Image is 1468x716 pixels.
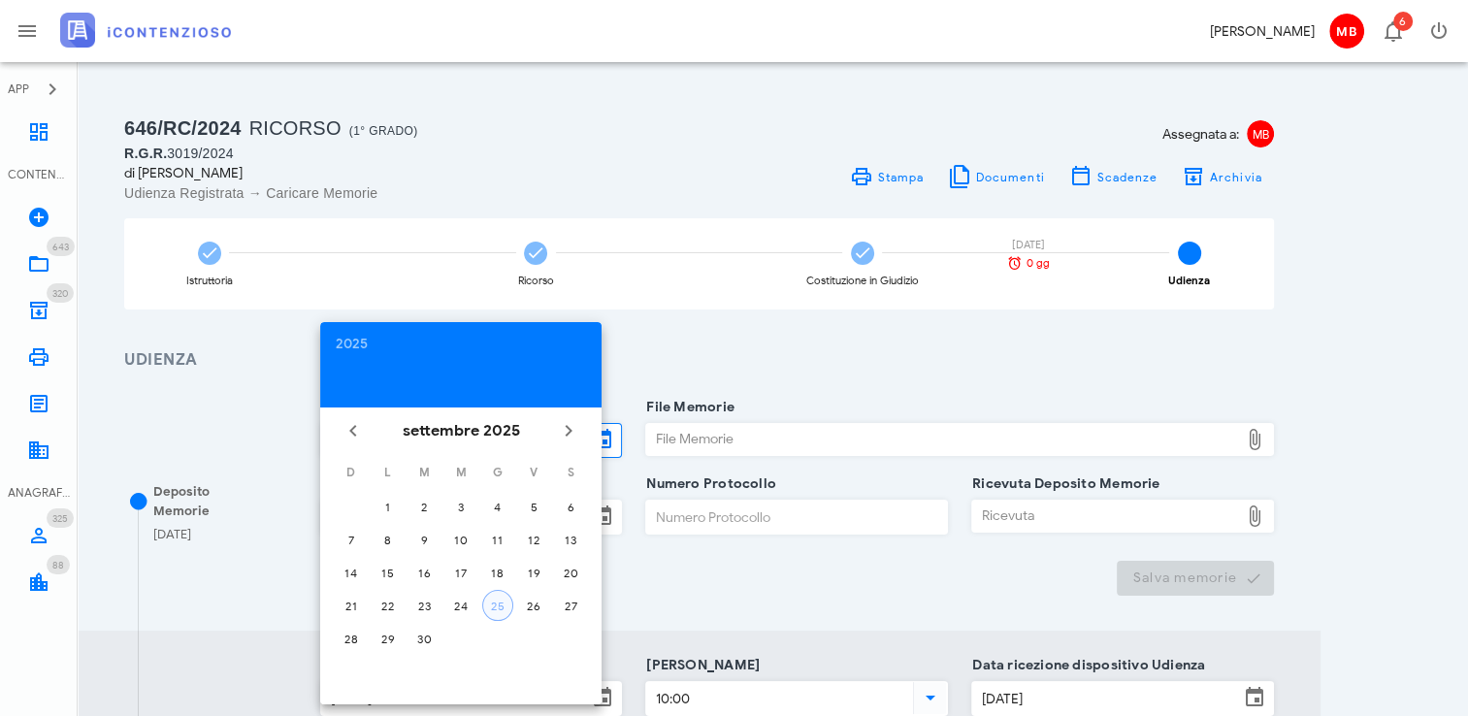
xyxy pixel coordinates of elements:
[1168,276,1210,286] div: Udienza
[1210,21,1315,42] div: [PERSON_NAME]
[153,482,268,520] div: Deposito Memorie
[445,590,476,621] button: 24
[518,557,549,588] button: 19
[1095,170,1158,184] span: Scadenze
[373,533,404,547] div: 8
[124,348,1274,373] h3: Udienza
[336,623,367,654] button: 28
[837,163,935,190] a: Stampa
[395,411,528,450] button: settembre 2025
[124,146,167,161] span: R.G.R.
[153,525,191,544] div: [DATE]
[373,500,404,514] div: 1
[60,13,231,48] img: logo-text-2x.png
[1209,170,1262,184] span: Archivia
[334,456,369,489] th: D
[124,163,688,183] div: di [PERSON_NAME]
[555,590,586,621] button: 27
[408,623,440,654] button: 30
[640,398,734,417] label: File Memorie
[1162,124,1239,145] span: Assegnata a:
[482,590,513,621] button: 25
[8,166,70,183] div: CONTENZIOSO
[408,599,440,613] div: 23
[482,491,513,522] button: 4
[555,500,586,514] div: 6
[336,590,367,621] button: 21
[480,456,515,489] th: G
[555,599,586,613] div: 27
[1057,163,1170,190] button: Scadenze
[52,512,68,525] span: 325
[373,632,404,646] div: 29
[935,163,1057,190] button: Documenti
[315,656,410,675] label: Data Udienza
[336,413,371,448] button: Il mese scorso
[408,524,440,555] button: 9
[445,566,476,580] div: 17
[373,599,404,613] div: 22
[408,566,440,580] div: 16
[517,456,552,489] th: V
[555,533,586,547] div: 13
[1393,12,1413,31] span: Distintivo
[1027,258,1050,269] span: 0 gg
[482,524,513,555] button: 11
[972,501,1239,532] div: Ricevuta
[975,170,1045,184] span: Documenti
[373,524,404,555] button: 8
[1329,14,1364,49] span: MB
[124,117,242,139] span: 646/RC/2024
[373,623,404,654] button: 29
[518,590,549,621] button: 26
[336,566,367,580] div: 14
[1247,120,1274,147] span: MB
[373,557,404,588] button: 15
[646,501,947,534] input: Numero Protocollo
[640,656,760,675] label: [PERSON_NAME]
[445,491,476,522] button: 3
[555,566,586,580] div: 20
[518,276,554,286] div: Ricorso
[518,533,549,547] div: 12
[518,599,549,613] div: 26
[336,533,367,547] div: 7
[8,484,70,502] div: ANAGRAFICA
[551,413,586,448] button: Il prossimo mese
[124,144,688,163] div: 3019/2024
[646,424,1239,455] div: File Memorie
[47,283,74,303] span: Distintivo
[47,508,74,528] span: Distintivo
[445,533,476,547] div: 10
[315,398,437,417] label: Data Inserimento
[408,590,440,621] button: 23
[640,474,776,494] label: Numero Protocollo
[966,474,1159,494] label: Ricevuta Deposito Memorie
[336,557,367,588] button: 14
[47,555,70,574] span: Distintivo
[518,491,549,522] button: 5
[1322,8,1369,54] button: MB
[407,456,441,489] th: M
[555,524,586,555] button: 13
[555,491,586,522] button: 6
[47,237,75,256] span: Distintivo
[876,170,924,184] span: Stampa
[482,566,513,580] div: 18
[553,456,588,489] th: S
[371,456,406,489] th: L
[646,682,909,715] input: Ora Udienza
[518,566,549,580] div: 19
[1178,242,1201,265] span: 4
[408,491,440,522] button: 2
[518,524,549,555] button: 12
[1169,163,1274,190] button: Archivia
[336,599,367,613] div: 21
[52,287,68,300] span: 320
[555,557,586,588] button: 20
[336,338,586,351] div: 2025
[995,240,1062,250] div: [DATE]
[408,500,440,514] div: 2
[336,632,367,646] div: 28
[443,456,478,489] th: M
